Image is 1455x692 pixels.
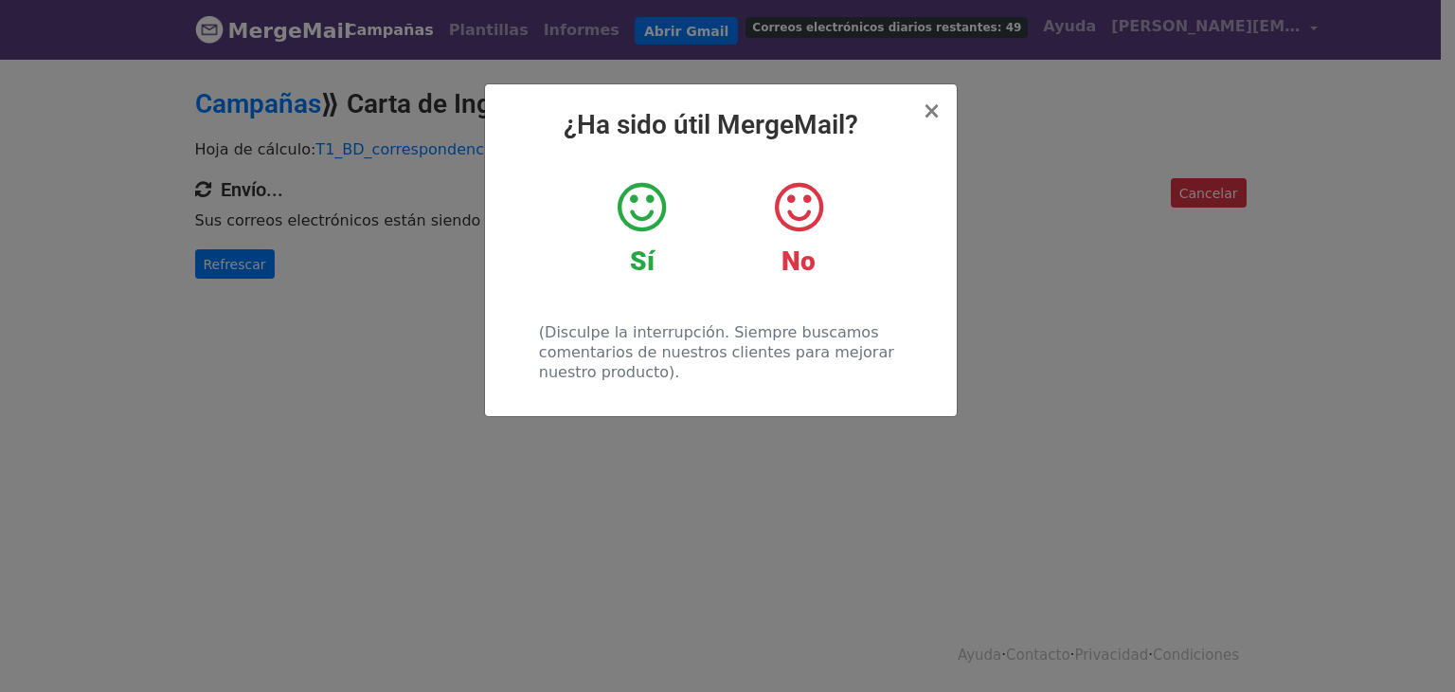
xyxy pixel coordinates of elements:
a: Sí [578,179,706,278]
button: Cerca [922,100,941,122]
a: No [734,179,862,278]
font: Sí [630,246,655,277]
font: × [922,98,941,124]
font: ¿Ha sido útil MergeMail? [564,109,858,140]
font: No [781,246,816,277]
font: (Disculpe la interrupción. Siempre buscamos comentarios de nuestros clientes para mejorar nuestro... [539,323,894,381]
